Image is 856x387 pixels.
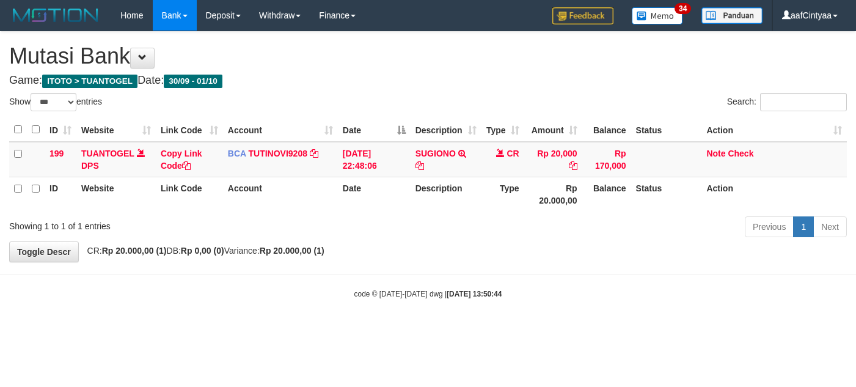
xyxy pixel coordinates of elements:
[9,215,348,232] div: Showing 1 to 1 of 1 entries
[76,118,156,142] th: Website: activate to sort column ascending
[524,118,582,142] th: Amount: activate to sort column ascending
[411,177,481,212] th: Description
[727,93,847,111] label: Search:
[249,149,307,158] a: TUTINOVI9208
[354,290,502,298] small: code © [DATE]-[DATE] dwg |
[569,161,577,171] a: Copy Rp 20,000 to clipboard
[631,177,702,212] th: Status
[45,177,76,212] th: ID
[76,142,156,177] td: DPS
[9,241,79,262] a: Toggle Descr
[81,246,324,256] span: CR: DB: Variance:
[706,149,725,158] a: Note
[42,75,137,88] span: ITOTO > TUANTOGEL
[813,216,847,237] a: Next
[76,177,156,212] th: Website
[582,118,631,142] th: Balance
[447,290,502,298] strong: [DATE] 13:50:44
[481,177,524,212] th: Type
[310,149,318,158] a: Copy TUTINOVI9208 to clipboard
[675,3,691,14] span: 34
[524,142,582,177] td: Rp 20,000
[481,118,524,142] th: Type: activate to sort column ascending
[701,118,847,142] th: Action: activate to sort column ascending
[701,177,847,212] th: Action
[701,7,763,24] img: panduan.png
[728,149,753,158] a: Check
[9,44,847,68] h1: Mutasi Bank
[745,216,794,237] a: Previous
[102,246,167,256] strong: Rp 20.000,00 (1)
[582,142,631,177] td: Rp 170,000
[632,7,683,24] img: Button%20Memo.svg
[631,118,702,142] th: Status
[156,118,223,142] th: Link Code: activate to sort column ascending
[415,149,456,158] a: SUGIONO
[507,149,519,158] span: CR
[223,118,338,142] th: Account: activate to sort column ascending
[228,149,246,158] span: BCA
[161,149,202,171] a: Copy Link Code
[81,149,134,158] a: TUANTOGEL
[793,216,814,237] a: 1
[49,149,64,158] span: 199
[223,177,338,212] th: Account
[156,177,223,212] th: Link Code
[338,142,411,177] td: [DATE] 22:48:06
[552,7,613,24] img: Feedback.jpg
[9,6,102,24] img: MOTION_logo.png
[45,118,76,142] th: ID: activate to sort column ascending
[9,75,847,87] h4: Game: Date:
[181,246,224,256] strong: Rp 0,00 (0)
[411,118,481,142] th: Description: activate to sort column ascending
[31,93,76,111] select: Showentries
[9,93,102,111] label: Show entries
[524,177,582,212] th: Rp 20.000,00
[338,118,411,142] th: Date: activate to sort column descending
[164,75,222,88] span: 30/09 - 01/10
[582,177,631,212] th: Balance
[415,161,424,171] a: Copy SUGIONO to clipboard
[760,93,847,111] input: Search:
[260,246,324,256] strong: Rp 20.000,00 (1)
[338,177,411,212] th: Date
